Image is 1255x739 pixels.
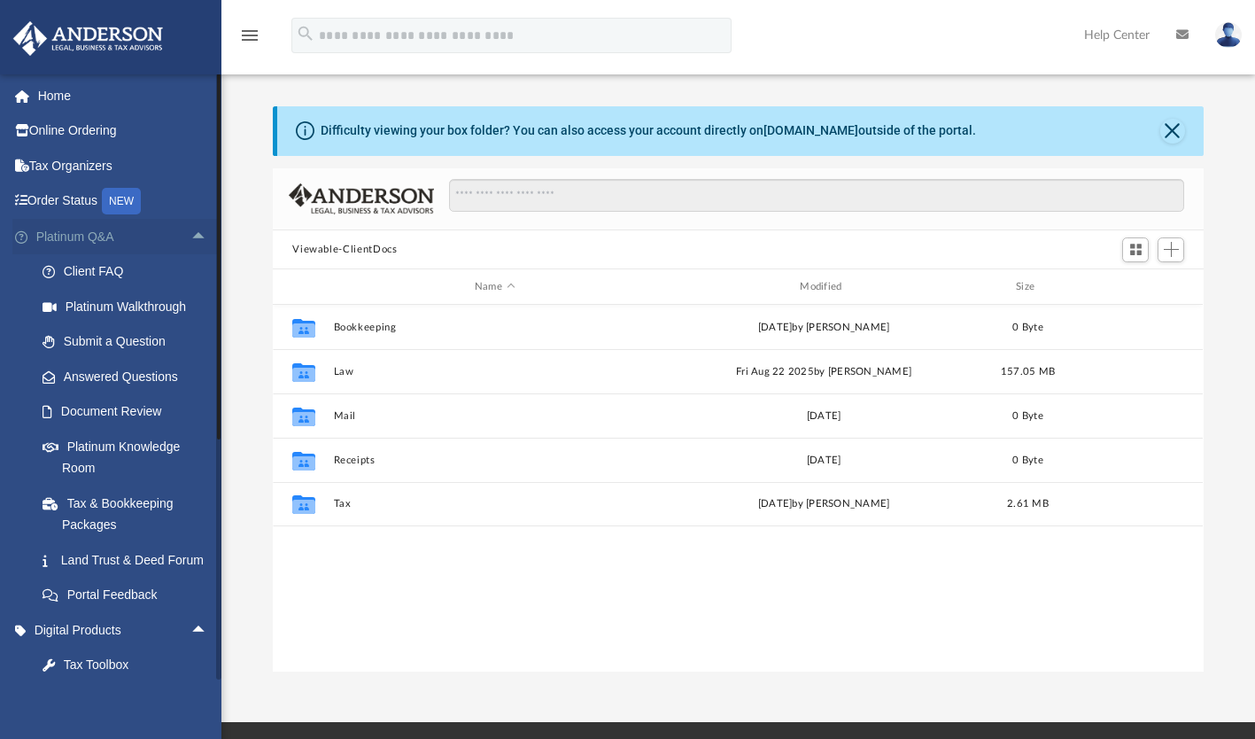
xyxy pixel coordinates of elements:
span: 0 Byte [1013,411,1044,421]
input: Search files and folders [449,179,1184,213]
span: 0 Byte [1013,455,1044,465]
a: Platinum Knowledge Room [25,429,235,486]
a: Land Trust & Deed Forum [25,542,235,578]
a: Answered Questions [25,359,235,394]
span: 0 Byte [1013,323,1044,332]
button: Tax [334,499,655,510]
div: NEW [102,188,141,214]
a: Online Ordering [12,113,235,149]
a: Tax & Bookkeeping Packages [25,486,235,542]
button: Add [1158,237,1184,262]
img: User Pic [1215,22,1242,48]
button: Bookkeeping [334,322,655,333]
a: menu [239,34,260,46]
button: Receipts [334,455,655,466]
a: Platinum Q&Aarrow_drop_up [12,219,235,254]
div: grid [273,305,1203,673]
a: Submit a Question [25,324,235,360]
a: Document Review [25,394,235,430]
i: menu [239,25,260,46]
div: Difficulty viewing your box folder? You can also access your account directly on outside of the p... [321,121,976,140]
a: Home [12,78,235,113]
span: 2.61 MB [1007,499,1049,509]
a: Platinum Walkthrough [25,289,235,324]
div: [DATE] [663,453,985,469]
div: id [1072,279,1196,295]
div: Modified [662,279,985,295]
button: Law [334,366,655,377]
div: [DATE] by [PERSON_NAME] [663,496,985,512]
div: Name [333,279,655,295]
a: Digital Productsarrow_drop_up [12,612,235,648]
span: arrow_drop_up [190,219,226,255]
div: Tax Toolbox [62,654,213,676]
button: Switch to Grid View [1122,237,1149,262]
div: id [281,279,325,295]
i: search [296,24,315,43]
button: Mail [334,410,655,422]
button: Close [1160,119,1185,144]
div: [DATE] [663,408,985,424]
div: [DATE] by [PERSON_NAME] [663,320,985,336]
a: Tax Toolbox [25,648,235,683]
a: Tax Organizers [12,148,235,183]
div: Fri Aug 22 2025 by [PERSON_NAME] [663,364,985,380]
span: 157.05 MB [1001,367,1055,377]
img: Anderson Advisors Platinum Portal [8,21,168,56]
a: Portal Feedback [25,578,235,613]
a: Order StatusNEW [12,183,235,220]
div: Size [993,279,1064,295]
a: Client FAQ [25,254,235,290]
a: [DOMAIN_NAME] [763,123,858,137]
span: arrow_drop_up [190,612,226,649]
button: Viewable-ClientDocs [292,242,397,258]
